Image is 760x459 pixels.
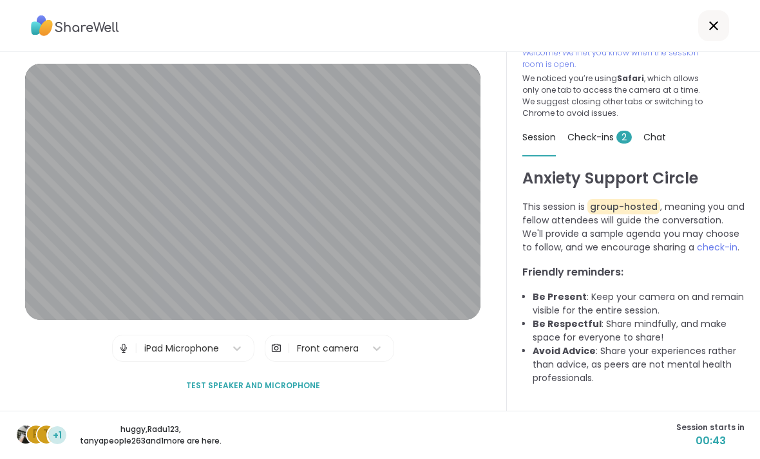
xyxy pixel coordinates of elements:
[135,335,138,361] span: |
[522,265,745,280] h3: Friendly reminders:
[53,429,62,442] span: +1
[522,131,556,144] span: Session
[616,131,632,144] span: 2
[287,335,290,361] span: |
[186,380,320,391] span: Test speaker and microphone
[271,335,282,361] img: Camera
[181,372,325,399] button: Test speaker and microphone
[567,131,632,144] span: Check-ins
[533,317,745,344] li: : Share mindfully, and make space for everyone to share!
[79,424,223,447] p: huggy , Radu123 , tanyapeople263 and 1 more are here.
[533,290,587,303] b: Be Present
[297,342,359,355] div: Front camera
[533,290,745,317] li: : Keep your camera on and remain visible for the entire session.
[643,131,666,144] span: Chat
[587,199,660,214] span: group-hosted
[522,73,708,119] p: We noticed you’re using , which allows only one tab to access the camera at a time. We suggest cl...
[144,342,219,355] div: iPad Microphone
[33,426,39,443] span: R
[522,167,745,190] h1: Anxiety Support Circle
[533,344,596,357] b: Avoid Advice
[31,11,119,41] img: ShareWell Logo
[522,200,745,254] p: This session is , meaning you and fellow attendees will guide the conversation. We'll provide a s...
[697,241,737,254] span: check-in
[17,426,35,444] img: huggy
[617,73,644,84] b: Safari
[676,433,745,449] span: 00:43
[118,335,129,361] img: Microphone
[43,426,50,443] span: t
[522,47,708,70] p: Welcome! We’ll let you know when the session room is open.
[533,317,602,330] b: Be Respectful
[676,422,745,433] span: Session starts in
[533,344,745,385] li: : Share your experiences rather than advice, as peers are not mental health professionals.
